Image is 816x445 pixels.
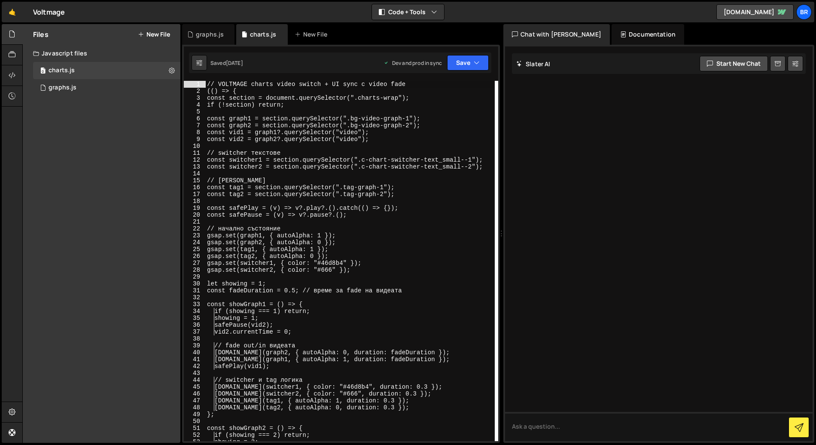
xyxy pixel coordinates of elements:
[184,363,206,370] div: 42
[184,356,206,363] div: 41
[447,55,489,71] button: Save
[184,232,206,239] div: 23
[184,377,206,384] div: 44
[184,335,206,342] div: 38
[184,253,206,260] div: 26
[184,411,206,418] div: 49
[226,59,243,67] div: [DATE]
[184,315,206,322] div: 35
[516,60,551,68] h2: Slater AI
[184,143,206,150] div: 10
[184,239,206,246] div: 24
[184,170,206,177] div: 14
[796,4,812,20] a: br
[184,432,206,439] div: 52
[184,150,206,157] div: 11
[49,84,76,92] div: graphs.js
[184,404,206,411] div: 48
[250,30,276,39] div: charts.js
[184,349,206,356] div: 40
[184,191,206,198] div: 17
[184,122,206,129] div: 7
[612,24,684,45] div: Documentation
[184,308,206,315] div: 34
[184,115,206,122] div: 6
[184,425,206,432] div: 51
[49,67,75,74] div: charts.js
[33,7,65,17] div: Voltmage
[184,328,206,335] div: 37
[184,322,206,328] div: 36
[196,30,224,39] div: graphs.js
[184,81,206,88] div: 1
[184,205,206,212] div: 19
[184,267,206,273] div: 28
[33,30,49,39] h2: Files
[184,418,206,425] div: 50
[184,246,206,253] div: 25
[184,390,206,397] div: 46
[184,95,206,101] div: 3
[184,370,206,377] div: 43
[33,62,180,79] div: 16784/45870.js
[700,56,768,71] button: Start new chat
[184,225,206,232] div: 22
[184,294,206,301] div: 32
[184,280,206,287] div: 30
[33,79,180,96] div: 16784/45885.js
[384,59,442,67] div: Dev and prod in sync
[210,59,243,67] div: Saved
[138,31,170,38] button: New File
[184,88,206,95] div: 2
[184,163,206,170] div: 13
[2,2,23,22] a: 🤙
[184,273,206,280] div: 29
[716,4,794,20] a: [DOMAIN_NAME]
[184,218,206,225] div: 21
[184,397,206,404] div: 47
[184,342,206,349] div: 39
[184,260,206,267] div: 27
[23,45,180,62] div: Javascript files
[40,68,46,75] span: 0
[184,212,206,218] div: 20
[295,30,331,39] div: New File
[184,184,206,191] div: 16
[184,198,206,205] div: 18
[184,384,206,390] div: 45
[184,287,206,294] div: 31
[184,129,206,136] div: 8
[184,177,206,184] div: 15
[184,301,206,308] div: 33
[372,4,444,20] button: Code + Tools
[184,157,206,163] div: 12
[184,136,206,143] div: 9
[503,24,610,45] div: Chat with [PERSON_NAME]
[184,101,206,108] div: 4
[184,108,206,115] div: 5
